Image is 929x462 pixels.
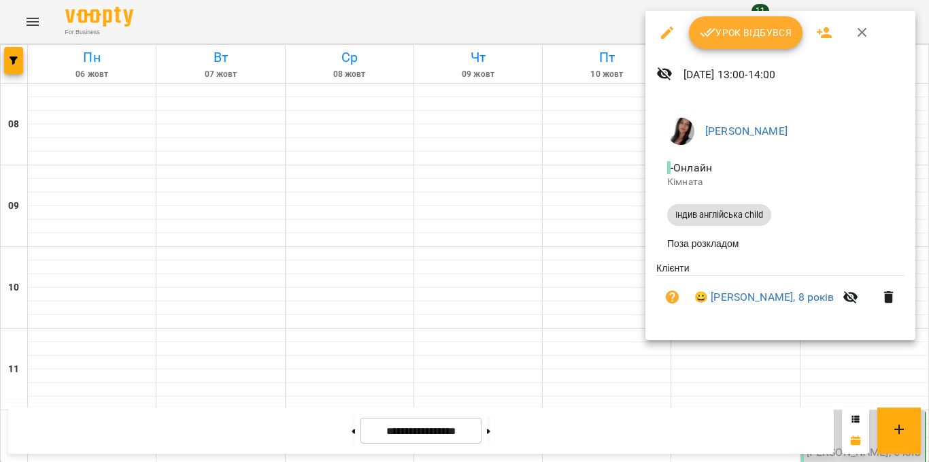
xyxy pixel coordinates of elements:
[694,289,834,306] a: 😀 [PERSON_NAME], 8 років
[656,261,905,325] ul: Клієнти
[656,231,905,256] li: Поза розкладом
[683,67,905,83] p: [DATE] 13:00 - 14:00
[656,281,689,314] button: Візит ще не сплачено. Додати оплату?
[700,24,792,41] span: Урок відбувся
[705,125,788,137] a: [PERSON_NAME]
[667,209,771,221] span: Індив англійська child
[667,161,715,174] span: - Онлайн
[689,16,803,49] button: Урок відбувся
[667,118,694,145] img: 1d6f23e5120c7992040491d1b6c3cd92.jpg
[667,176,894,189] p: Кімната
